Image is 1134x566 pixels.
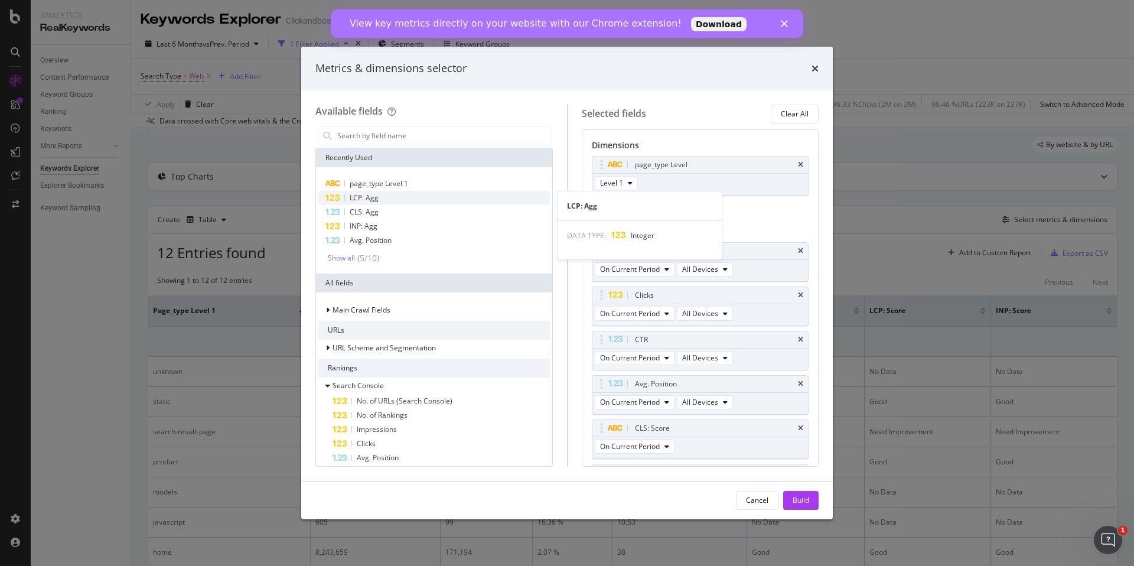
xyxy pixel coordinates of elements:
[635,159,687,171] div: page_type Level
[600,264,660,274] span: On Current Period
[316,274,552,292] div: All fields
[600,308,660,318] span: On Current Period
[600,353,660,363] span: On Current Period
[793,495,809,505] div: Build
[350,178,408,188] span: page_type Level 1
[558,201,722,211] div: LCP: Agg
[592,375,809,415] div: Avg. PositiontimesOn Current PeriodAll Devices
[315,61,467,76] div: Metrics & dimensions selector
[783,491,819,510] button: Build
[318,359,550,378] div: Rankings
[331,9,803,38] iframe: Intercom live chat banner
[635,289,654,301] div: Clicks
[631,230,654,240] span: Integer
[677,351,733,365] button: All Devices
[595,307,674,321] button: On Current Period
[357,396,452,406] span: No. of URLs (Search Console)
[812,61,819,76] div: times
[682,353,718,363] span: All Devices
[595,262,674,277] button: On Current Period
[582,107,646,121] div: Selected fields
[677,395,733,409] button: All Devices
[336,127,550,145] input: Search by field name
[682,264,718,274] span: All Devices
[677,307,733,321] button: All Devices
[600,178,623,188] span: Level 1
[798,425,803,432] div: times
[333,305,390,315] span: Main Crawl Fields
[333,343,436,353] span: URL Scheme and Segmentation
[592,287,809,326] div: ClickstimesOn Current PeriodAll Devices
[595,395,674,409] button: On Current Period
[771,105,819,123] button: Clear All
[592,156,809,196] div: page_type LeveltimesLevel 1
[318,321,550,340] div: URLs
[595,440,674,454] button: On Current Period
[301,47,833,519] div: modal
[592,331,809,370] div: CTRtimesOn Current PeriodAll Devices
[798,292,803,299] div: times
[592,139,809,156] div: Dimensions
[357,438,376,448] span: Clicks
[798,380,803,388] div: times
[350,193,379,203] span: LCP: Agg
[316,148,552,167] div: Recently Used
[315,105,383,118] div: Available fields
[746,495,768,505] div: Cancel
[635,422,670,434] div: CLS: Score
[798,248,803,255] div: times
[357,410,408,420] span: No. of Rankings
[682,308,718,318] span: All Devices
[357,453,399,463] span: Avg. Position
[677,262,733,277] button: All Devices
[567,230,606,240] span: DATA TYPE:
[328,254,355,262] div: Show all
[1094,526,1122,554] iframe: Intercom live chat
[592,464,809,503] div: LCP: Scoretimes
[350,235,392,245] span: Avg. Position
[450,11,462,18] div: Close
[798,336,803,343] div: times
[595,176,638,190] button: Level 1
[736,491,778,510] button: Cancel
[635,378,677,390] div: Avg. Position
[357,424,397,434] span: Impressions
[798,161,803,168] div: times
[592,419,809,459] div: CLS: ScoretimesOn Current Period
[1118,526,1128,535] span: 1
[781,109,809,119] div: Clear All
[635,334,648,346] div: CTR
[592,242,809,282] div: ImpressionstimesOn Current PeriodAll Devices
[350,207,379,217] span: CLS: Agg
[355,252,379,264] div: ( 5 / 10 )
[600,441,660,451] span: On Current Period
[595,351,674,365] button: On Current Period
[600,397,660,407] span: On Current Period
[682,397,718,407] span: All Devices
[350,221,377,231] span: INP: Agg
[333,380,384,391] span: Search Console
